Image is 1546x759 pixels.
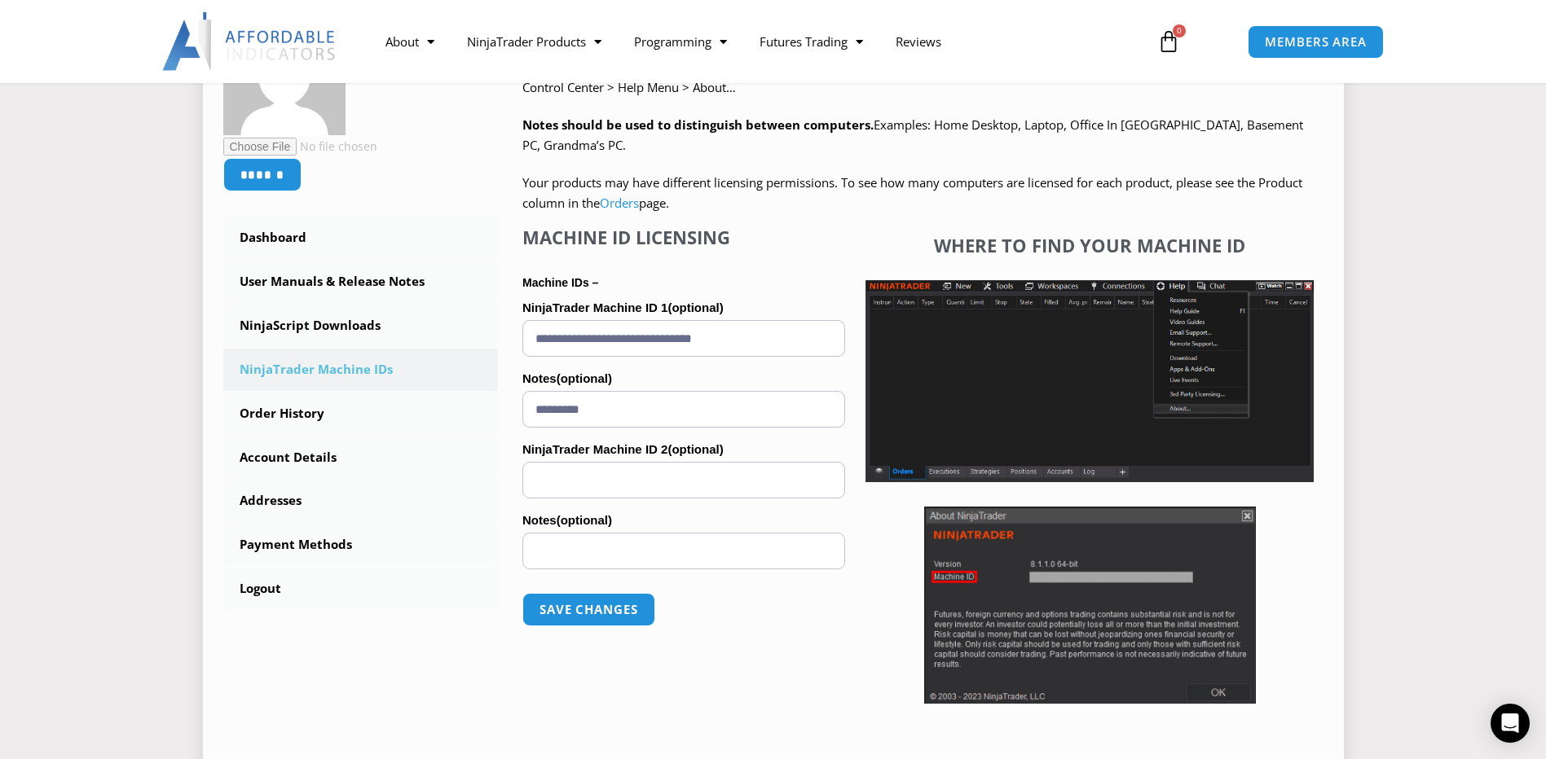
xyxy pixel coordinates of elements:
a: NinjaTrader Products [451,23,618,60]
a: Futures Trading [743,23,879,60]
label: NinjaTrader Machine ID 1 [522,296,845,320]
a: 0 [1133,18,1205,65]
img: LogoAI | Affordable Indicators – NinjaTrader [162,12,337,71]
div: Open Intercom Messenger [1491,704,1530,743]
a: Dashboard [223,217,499,259]
nav: Account pages [223,217,499,610]
a: Reviews [879,23,958,60]
span: (optional) [557,371,612,385]
span: MEMBERS AREA [1265,36,1367,48]
span: 0 [1173,24,1186,37]
label: Notes [522,508,845,533]
h4: Where to find your Machine ID [865,235,1314,256]
span: Your products may have different licensing permissions. To see how many computers are licensed fo... [522,174,1302,212]
label: NinjaTrader Machine ID 2 [522,437,845,462]
a: NinjaScript Downloads [223,305,499,347]
a: Order History [223,393,499,435]
span: Examples: Home Desktop, Laptop, Office In [GEOGRAPHIC_DATA], Basement PC, Grandma’s PC. [522,116,1303,154]
img: Screenshot 2025-01-17 114931 | Affordable Indicators – NinjaTrader [924,507,1256,704]
a: MEMBERS AREA [1248,25,1384,59]
a: Logout [223,568,499,610]
label: Notes [522,366,845,391]
img: Screenshot 2025-01-17 1155544 | Affordable Indicators – NinjaTrader [865,280,1314,482]
a: Payment Methods [223,524,499,566]
a: About [369,23,451,60]
strong: Machine IDs – [522,276,598,289]
a: Orders [600,195,639,211]
span: (optional) [667,442,723,456]
a: NinjaTrader Machine IDs [223,349,499,391]
span: (optional) [557,513,612,527]
strong: Notes should be used to distinguish between computers. [522,116,874,133]
a: Addresses [223,480,499,522]
button: Save changes [522,593,655,626]
a: User Manuals & Release Notes [223,261,499,303]
span: (optional) [667,301,723,314]
a: Programming [618,23,743,60]
h4: Machine ID Licensing [522,226,845,248]
a: Account Details [223,437,499,479]
nav: Menu [369,23,1139,60]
